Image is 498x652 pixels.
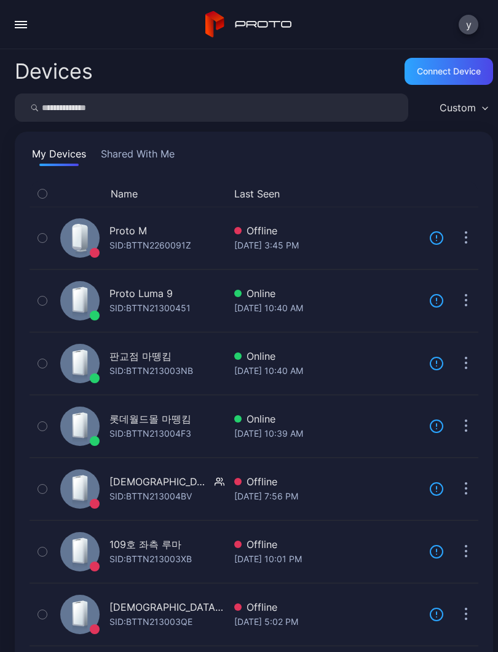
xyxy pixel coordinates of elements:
div: Offline [234,537,419,552]
div: SID: BTTN213004BV [109,489,192,504]
div: Online [234,286,419,301]
div: Proto M [109,223,147,238]
div: SID: BTTN213004F3 [109,426,191,441]
div: Update Device [424,186,439,201]
div: 109호 좌측 루마 [109,537,181,552]
button: Shared With Me [98,146,177,166]
div: Proto Luma 9 [109,286,173,301]
div: 롯데월드몰 마뗑킴 [109,411,191,426]
div: [DATE] 10:40 AM [234,364,419,378]
div: [DATE] 3:45 PM [234,238,419,253]
button: Name [111,186,138,201]
button: My Devices [30,146,89,166]
div: Connect device [417,66,481,76]
button: Connect device [405,58,493,85]
div: Online [234,411,419,426]
div: [DEMOGRAPHIC_DATA] 마뗑킴 1번장비 [109,474,210,489]
div: Offline [234,600,419,614]
div: SID: BTTN213003QE [109,614,192,629]
div: Online [234,349,419,364]
h2: Devices [15,60,93,82]
div: SID: BTTN213003NB [109,364,193,378]
div: SID: BTTN21300451 [109,301,191,316]
div: Offline [234,474,419,489]
div: [DATE] 7:56 PM [234,489,419,504]
div: 판교점 마뗑킴 [109,349,172,364]
button: y [459,15,478,34]
button: Custom [433,93,493,122]
div: SID: BTTN213003XB [109,552,192,567]
div: [DATE] 10:01 PM [234,552,419,567]
div: Options [454,186,478,201]
div: [DATE] 10:39 AM [234,426,419,441]
button: Last Seen [234,186,414,201]
div: [DEMOGRAPHIC_DATA] 마뗑킴 2번장비 [109,600,224,614]
div: Offline [234,223,419,238]
div: Custom [440,101,476,114]
div: [DATE] 5:02 PM [234,614,419,629]
div: SID: BTTN2260091Z [109,238,191,253]
div: [DATE] 10:40 AM [234,301,419,316]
